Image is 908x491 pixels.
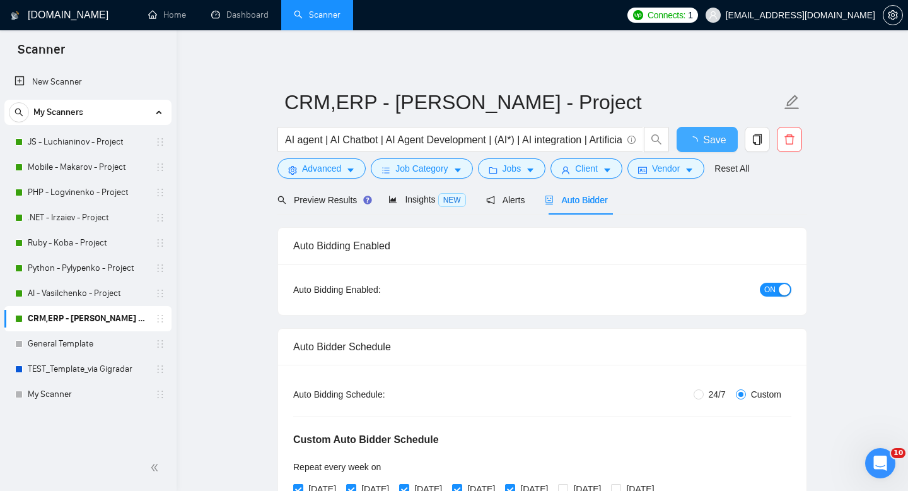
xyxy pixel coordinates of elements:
[9,102,29,122] button: search
[293,329,791,365] div: Auto Bidder Schedule
[155,187,165,198] span: holder
[638,165,647,175] span: idcard
[155,364,165,374] span: holder
[865,448,895,478] iframe: Intercom live chat
[688,8,693,22] span: 1
[155,162,165,172] span: holder
[277,195,368,205] span: Preview Results
[285,132,622,148] input: Search Freelance Jobs...
[486,195,525,205] span: Alerts
[28,155,148,180] a: Mobile - Makarov - Project
[293,283,459,297] div: Auto Bidding Enabled:
[293,228,791,264] div: Auto Bidding Enabled
[155,263,165,273] span: holder
[155,213,165,223] span: holder
[453,165,462,175] span: caret-down
[486,196,495,204] span: notification
[478,158,546,179] button: folderJobscaret-down
[677,127,738,152] button: Save
[883,10,902,20] span: setting
[155,238,165,248] span: holder
[293,387,459,401] div: Auto Bidding Schedule:
[688,136,703,146] span: loading
[293,432,439,447] h5: Custom Auto Bidder Schedule
[28,306,148,331] a: CRM,ERP - [PERSON_NAME] - Project
[891,448,905,458] span: 10
[550,158,622,179] button: userClientcaret-down
[784,94,800,110] span: edit
[28,281,148,306] a: AI - Vasilchenko - Project
[155,339,165,349] span: holder
[438,193,466,207] span: NEW
[4,69,172,95] li: New Scanner
[644,127,669,152] button: search
[33,100,83,125] span: My Scanners
[709,11,718,20] span: user
[764,283,776,297] span: ON
[603,165,612,175] span: caret-down
[346,165,355,175] span: caret-down
[777,134,801,145] span: delete
[302,162,341,175] span: Advanced
[28,129,148,155] a: JS - Luchianinov - Project
[746,387,786,401] span: Custom
[388,195,397,204] span: area-chart
[381,165,390,175] span: bars
[284,86,781,118] input: Scanner name...
[155,314,165,324] span: holder
[9,108,28,117] span: search
[288,165,297,175] span: setting
[388,194,465,204] span: Insights
[148,9,186,20] a: homeHome
[28,382,148,407] a: My Scanner
[293,462,381,472] span: Repeat every week on
[526,165,535,175] span: caret-down
[714,162,749,175] a: Reset All
[489,165,498,175] span: folder
[11,6,20,26] img: logo
[371,158,472,179] button: barsJob Categorycaret-down
[362,194,373,206] div: Tooltip anchor
[277,158,366,179] button: settingAdvancedcaret-down
[28,230,148,256] a: Ruby - Koba - Project
[277,196,286,204] span: search
[545,195,607,205] span: Auto Bidder
[15,69,161,95] a: New Scanner
[627,136,636,144] span: info-circle
[883,10,903,20] a: setting
[395,162,448,175] span: Job Category
[28,180,148,205] a: PHP - Logvinenko - Project
[627,158,704,179] button: idcardVendorcaret-down
[155,389,165,399] span: holder
[745,127,770,152] button: copy
[561,165,570,175] span: user
[155,137,165,147] span: holder
[575,162,598,175] span: Client
[648,8,685,22] span: Connects:
[685,165,694,175] span: caret-down
[211,9,269,20] a: dashboardDashboard
[633,10,643,20] img: upwork-logo.png
[294,9,340,20] a: searchScanner
[4,100,172,407] li: My Scanners
[28,256,148,281] a: Python - Pylypenko - Project
[703,132,726,148] span: Save
[28,357,148,382] a: TEST_Template_via Gigradar
[652,162,680,175] span: Vendor
[704,387,731,401] span: 24/7
[155,288,165,299] span: holder
[745,134,769,145] span: copy
[644,134,668,145] span: search
[883,5,903,25] button: setting
[545,196,554,204] span: robot
[28,331,148,357] a: General Template
[503,162,521,175] span: Jobs
[28,205,148,230] a: .NET - Irzaiev - Project
[777,127,802,152] button: delete
[150,461,163,474] span: double-left
[8,40,75,67] span: Scanner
